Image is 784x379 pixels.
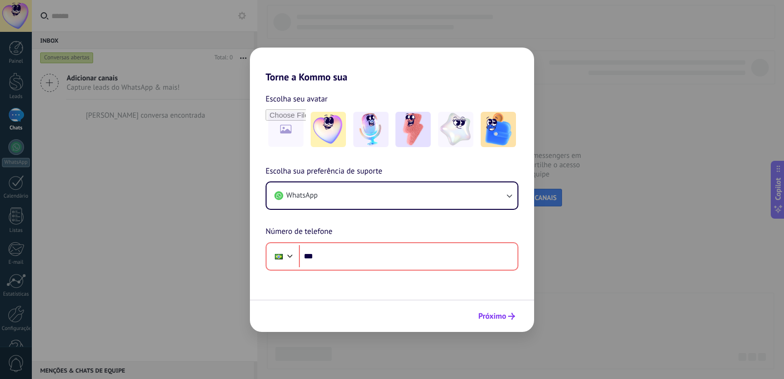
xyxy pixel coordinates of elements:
[286,191,318,201] span: WhatsApp
[395,112,431,147] img: -3.jpeg
[269,246,288,267] div: Brazil: + 55
[481,112,516,147] img: -5.jpeg
[266,165,382,178] span: Escolha sua preferência de suporte
[250,48,534,83] h2: Torne a Kommo sua
[353,112,389,147] img: -2.jpeg
[267,182,517,209] button: WhatsApp
[438,112,473,147] img: -4.jpeg
[311,112,346,147] img: -1.jpeg
[474,308,519,325] button: Próximo
[266,93,328,105] span: Escolha seu avatar
[266,226,332,238] span: Número de telefone
[478,313,506,320] span: Próximo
